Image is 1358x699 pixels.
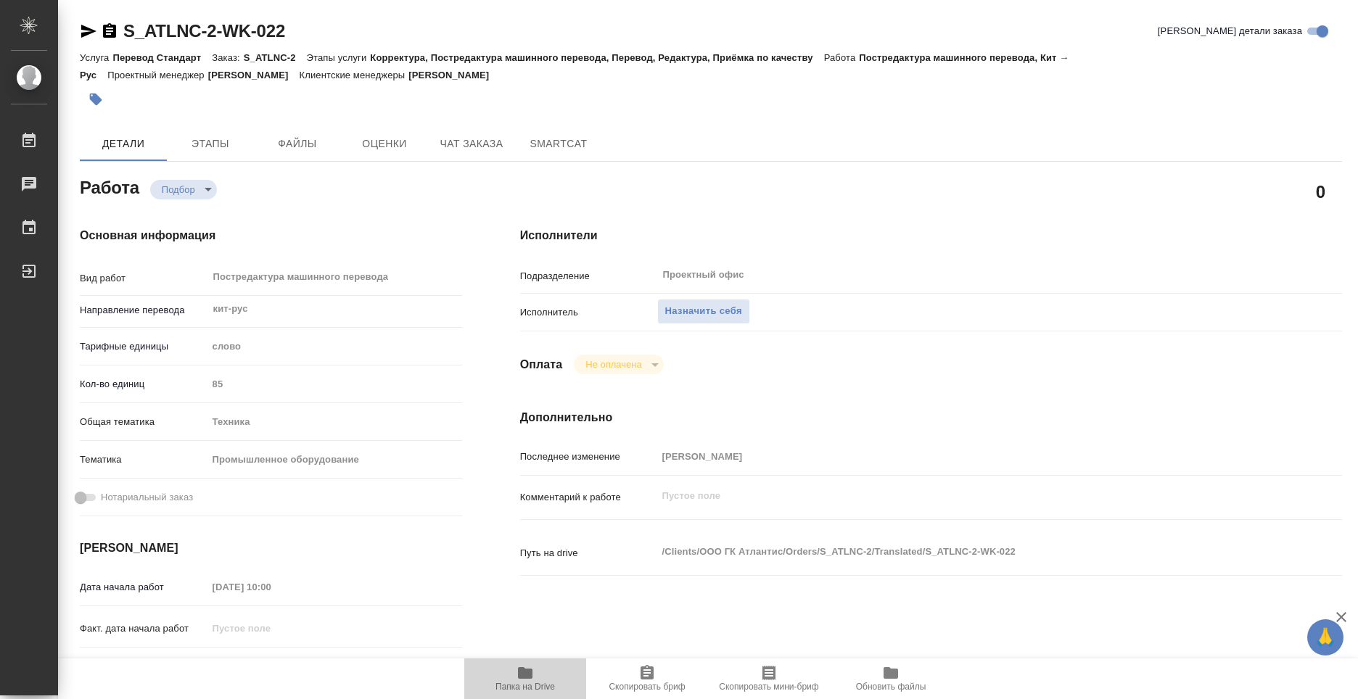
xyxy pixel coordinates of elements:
[80,22,97,40] button: Скопировать ссылку для ЯМессенджера
[665,303,742,320] span: Назначить себя
[708,658,830,699] button: Скопировать мини-бриф
[207,576,334,597] input: Пустое поле
[176,135,245,153] span: Этапы
[263,135,332,153] span: Файлы
[123,21,285,41] a: S_ATLNC-2-WK-022
[80,580,207,595] p: Дата начала работ
[207,618,334,639] input: Пустое поле
[80,173,139,199] h2: Работа
[657,446,1274,467] input: Пустое поле
[101,490,193,505] span: Нотариальный заказ
[856,682,926,692] span: Обновить файлы
[80,621,207,636] p: Факт. дата начала работ
[207,334,462,359] div: слово
[80,452,207,467] p: Тематика
[520,490,657,505] p: Комментарий к работе
[574,355,663,374] div: Подбор
[107,70,207,80] p: Проектный менеджер
[300,70,409,80] p: Клиентские менеджеры
[244,52,307,63] p: S_ATLNC-2
[1313,622,1338,653] span: 🙏
[495,682,555,692] span: Папка на Drive
[520,227,1342,244] h4: Исполнители
[350,135,419,153] span: Оценки
[520,269,657,284] p: Подразделение
[464,658,586,699] button: Папка на Drive
[520,450,657,464] p: Последнее изменение
[581,358,646,371] button: Не оплачена
[1158,24,1302,38] span: [PERSON_NAME] детали заказа
[208,70,300,80] p: [PERSON_NAME]
[150,180,217,199] div: Подбор
[89,135,158,153] span: Детали
[830,658,952,699] button: Обновить файлы
[157,183,199,196] button: Подбор
[207,447,462,472] div: Промышленное оборудование
[657,299,750,324] button: Назначить себя
[207,373,462,394] input: Пустое поле
[80,377,207,392] p: Кол-во единиц
[657,539,1274,564] textarea: /Clients/ООО ГК Атлантис/Orders/S_ATLNC-2/Translated/S_ATLNC-2-WK-022
[437,135,506,153] span: Чат заказа
[80,415,207,429] p: Общая тематика
[80,539,462,557] h4: [PERSON_NAME]
[824,52,860,63] p: Работа
[520,305,657,320] p: Исполнитель
[520,409,1342,426] h4: Дополнительно
[212,52,243,63] p: Заказ:
[307,52,371,63] p: Этапы услуги
[524,135,593,153] span: SmartCat
[112,52,212,63] p: Перевод Стандарт
[370,52,823,63] p: Корректура, Постредактура машинного перевода, Перевод, Редактура, Приёмка по качеству
[101,22,118,40] button: Скопировать ссылку
[1316,179,1325,204] h2: 0
[408,70,500,80] p: [PERSON_NAME]
[586,658,708,699] button: Скопировать бриф
[520,546,657,561] p: Путь на drive
[80,339,207,354] p: Тарифные единицы
[80,303,207,318] p: Направление перевода
[80,227,462,244] h4: Основная информация
[520,356,563,373] h4: Оплата
[80,52,112,63] p: Услуга
[1307,619,1343,655] button: 🙏
[80,271,207,286] p: Вид работ
[207,655,334,677] input: Пустое поле
[207,410,462,434] div: Техника
[719,682,818,692] span: Скопировать мини-бриф
[80,83,112,115] button: Добавить тэг
[609,682,685,692] span: Скопировать бриф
